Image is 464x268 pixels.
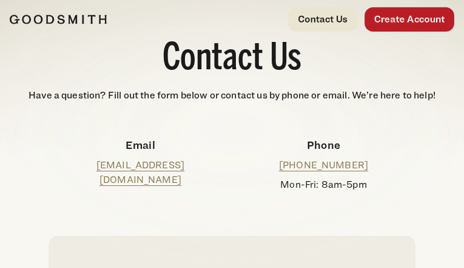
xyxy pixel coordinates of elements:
a: Create Account [365,7,454,32]
img: Goodsmith [10,15,107,24]
h4: Phone [241,137,405,153]
p: Mon-Fri: 8am-5pm [241,177,405,192]
a: [EMAIL_ADDRESS][DOMAIN_NAME] [96,159,184,185]
a: Contact Us [288,7,357,32]
h4: Email [58,137,222,153]
a: [PHONE_NUMBER] [279,159,368,171]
